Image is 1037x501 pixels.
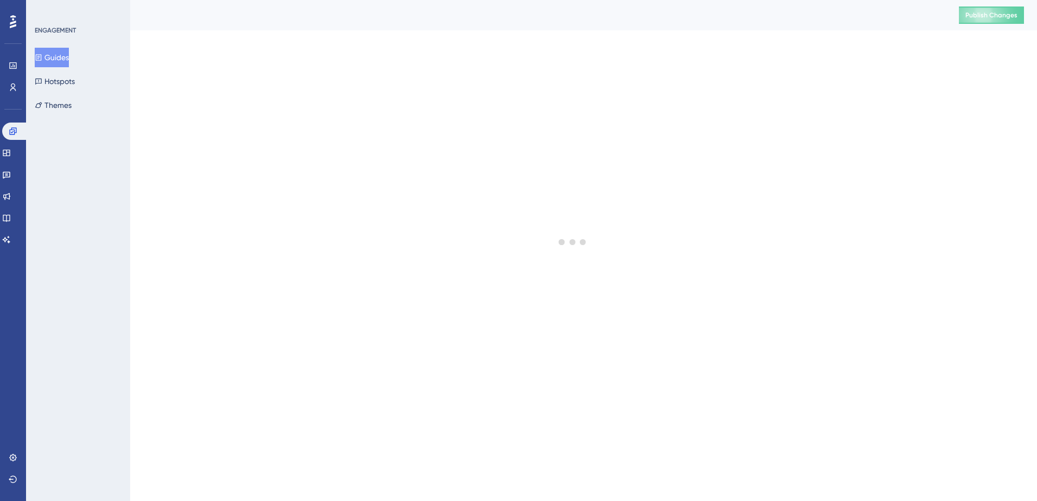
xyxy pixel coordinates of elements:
button: Hotspots [35,72,75,91]
button: Guides [35,48,69,67]
button: Themes [35,95,72,115]
span: Publish Changes [965,11,1017,20]
div: ENGAGEMENT [35,26,76,35]
button: Publish Changes [959,7,1024,24]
